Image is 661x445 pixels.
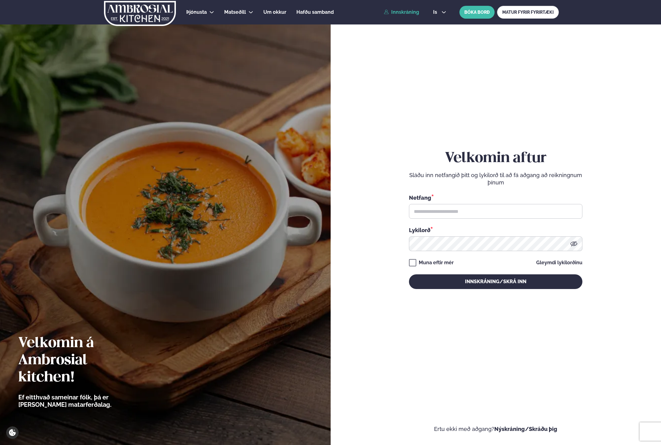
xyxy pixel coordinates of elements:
[6,426,19,439] a: Cookie settings
[263,9,286,15] span: Um okkur
[186,9,207,15] span: Þjónusta
[103,1,176,26] img: logo
[494,426,557,432] a: Nýskráning/Skráðu þig
[296,9,334,15] span: Hafðu samband
[186,9,207,16] a: Þjónusta
[428,10,451,15] button: is
[497,6,559,19] a: MATUR FYRIR FYRIRTÆKI
[384,9,419,15] a: Innskráning
[409,194,582,202] div: Netfang
[409,274,582,289] button: Innskráning/Skrá inn
[409,172,582,186] p: Sláðu inn netfangið þitt og lykilorð til að fá aðgang að reikningnum þínum
[224,9,246,15] span: Matseðill
[536,260,582,265] a: Gleymdi lykilorðinu
[263,9,286,16] a: Um okkur
[224,9,246,16] a: Matseðill
[433,10,439,15] span: is
[296,9,334,16] a: Hafðu samband
[18,394,145,408] p: Ef eitthvað sameinar fólk, þá er [PERSON_NAME] matarferðalag.
[18,335,145,386] h2: Velkomin á Ambrosial kitchen!
[409,150,582,167] h2: Velkomin aftur
[459,6,495,19] button: BÓKA BORÐ
[349,425,643,433] p: Ertu ekki með aðgang?
[409,226,582,234] div: Lykilorð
